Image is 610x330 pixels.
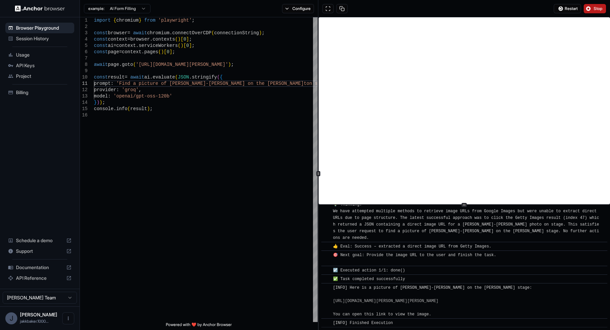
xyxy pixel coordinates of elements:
[211,30,214,36] span: (
[158,49,161,55] span: (
[116,43,136,48] span: context
[15,5,65,12] img: Anchor Logo
[128,30,130,36] span: =
[16,62,72,69] span: API Keys
[262,30,264,36] span: ;
[122,87,139,92] span: 'groq'
[94,81,111,86] span: prompt
[5,87,74,98] div: Billing
[554,4,581,13] button: Restart
[108,43,114,48] span: ai
[16,89,72,96] span: Billing
[108,93,111,99] span: :
[325,276,328,282] span: ​
[189,75,192,80] span: .
[136,62,228,67] span: '[URL][DOMAIN_NAME][PERSON_NAME]'
[62,312,74,324] button: Open menu
[114,18,116,23] span: {
[139,18,141,23] span: }
[80,49,88,55] div: 6
[166,322,232,330] span: Powered with ❤️ by Anchor Browser
[147,106,150,111] span: )
[147,30,169,36] span: chromium
[136,43,139,48] span: .
[333,244,491,249] span: 👍 Eval: Success – extracted a direct image URL from Getty Images.
[150,106,152,111] span: ;
[178,43,180,48] span: (
[16,264,64,271] span: Documentation
[80,81,88,87] div: 11
[114,106,116,111] span: .
[565,6,578,11] span: Restart
[116,106,128,111] span: info
[325,320,328,326] span: ​
[5,50,74,60] div: Usage
[94,43,108,48] span: const
[108,62,119,67] span: page
[122,49,142,55] span: context
[114,43,116,48] span: =
[16,25,72,31] span: Browser Playground
[80,62,88,68] div: 8
[80,43,88,49] div: 5
[259,30,262,36] span: )
[16,237,64,244] span: Schedule a demo
[100,100,102,105] span: )
[88,6,105,11] span: example:
[94,100,97,105] span: }
[122,62,133,67] span: goto
[325,252,328,258] span: ​
[333,299,439,303] a: [URL][DOMAIN_NAME][PERSON_NAME][PERSON_NAME]
[231,62,234,67] span: ;
[584,4,606,13] button: Stop
[80,99,88,106] div: 14
[130,75,144,80] span: await
[304,81,334,86] span: ton stage.'
[322,4,334,13] button: Open in full screen
[178,37,180,42] span: )
[325,243,328,250] span: ​
[144,49,158,55] span: pages
[94,30,108,36] span: const
[119,49,122,55] span: =
[333,253,496,264] span: 🎯 Next goal: Provide the image URL to the user and finish the task.
[108,37,128,42] span: context
[5,246,74,256] div: Support
[94,37,108,42] span: const
[178,75,189,80] span: JSON
[172,30,211,36] span: connectOverCDP
[5,235,74,246] div: Schedule a demo
[16,52,72,58] span: Usage
[20,312,57,317] span: Jakk Baker
[102,100,105,105] span: ;
[111,81,113,86] span: :
[333,268,405,273] span: ☑️ Executed action 1/1: done()
[139,87,141,92] span: ,
[20,319,49,324] span: jakkbaker.1000@gmail.com
[220,75,222,80] span: {
[119,62,122,67] span: .
[166,49,169,55] span: 0
[336,4,348,13] button: Copy session ID
[128,106,130,111] span: (
[116,87,119,92] span: :
[108,49,119,55] span: page
[97,100,99,105] span: )
[161,49,164,55] span: )
[5,60,74,71] div: API Keys
[5,312,17,324] div: J
[144,18,155,23] span: from
[130,106,147,111] span: result
[172,49,175,55] span: ;
[192,43,194,48] span: ;
[130,37,150,42] span: browser
[139,43,178,48] span: serviceWorkers
[133,62,136,67] span: (
[5,262,74,273] div: Documentation
[183,43,186,48] span: [
[175,75,178,80] span: (
[189,43,192,48] span: ]
[183,37,186,42] span: 0
[16,35,72,42] span: Session History
[80,106,88,112] div: 15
